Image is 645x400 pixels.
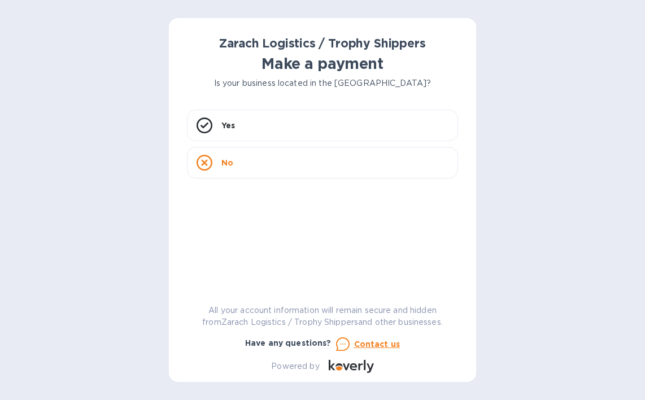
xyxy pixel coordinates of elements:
b: Have any questions? [245,338,332,347]
p: Powered by [271,360,319,372]
u: Contact us [354,340,400,349]
p: No [221,157,233,168]
p: Yes [221,120,235,131]
b: Zarach Logistics / Trophy Shippers [219,36,425,50]
p: Is your business located in the [GEOGRAPHIC_DATA]? [187,77,458,89]
h1: Make a payment [187,55,458,73]
p: All your account information will remain secure and hidden from Zarach Logistics / Trophy Shipper... [187,305,458,328]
